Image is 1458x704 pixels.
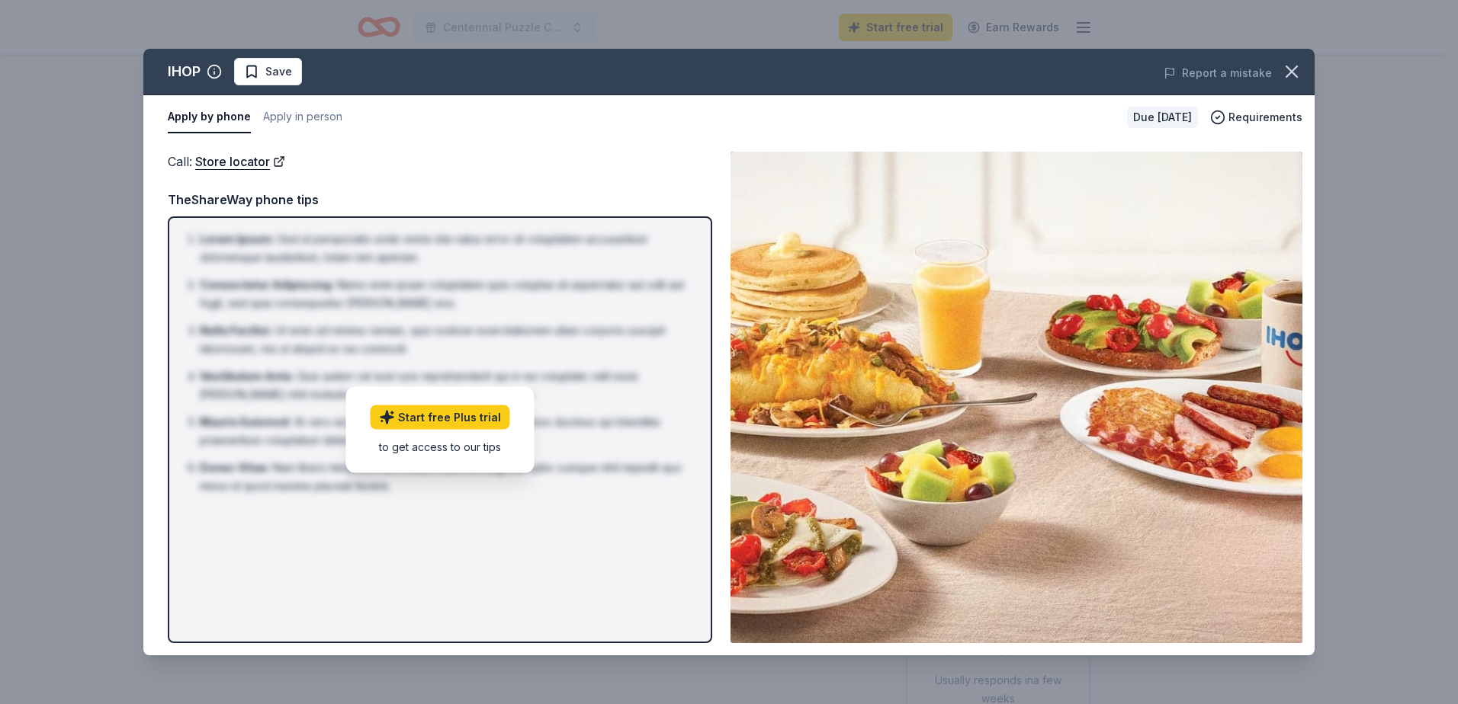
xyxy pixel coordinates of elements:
[200,370,294,382] span: Vestibulum Ante :
[1228,108,1302,126] span: Requirements
[263,101,342,133] button: Apply in person
[168,190,712,210] div: TheShareWay phone tips
[168,59,201,84] div: IHOP
[200,415,291,428] span: Mauris Euismod :
[371,438,510,454] div: to get access to our tips
[200,278,334,291] span: Consectetur Adipiscing :
[195,152,285,171] a: Store locator
[200,232,275,245] span: Lorem Ipsum :
[200,322,689,358] li: Ut enim ad minima veniam, quis nostrum exercitationem ullam corporis suscipit laboriosam, nisi ut...
[265,62,292,81] span: Save
[1164,64,1272,82] button: Report a mistake
[200,367,689,404] li: Quis autem vel eum iure reprehenderit qui in ea voluptate velit esse [PERSON_NAME] nihil molestia...
[1210,108,1302,126] button: Requirements
[731,152,1302,643] img: Image for IHOP
[234,58,302,85] button: Save
[1127,107,1198,128] div: Due [DATE]
[200,230,689,267] li: Sed ut perspiciatis unde omnis iste natus error sit voluptatem accusantium doloremque laudantium,...
[200,459,689,495] li: Nam libero tempore, cum soluta nobis est eligendi optio cumque nihil impedit quo minus id quod ma...
[200,324,272,337] span: Nulla Facilisi :
[168,101,251,133] button: Apply by phone
[200,461,270,474] span: Donec Vitae :
[371,405,510,429] a: Start free Plus trial
[200,276,689,312] li: Nemo enim ipsam voluptatem quia voluptas sit aspernatur aut odit aut fugit, sed quia consequuntur...
[200,413,689,450] li: At vero eos et accusamus et iusto odio dignissimos ducimus qui blanditiis praesentium voluptatum ...
[168,152,712,171] div: Call :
